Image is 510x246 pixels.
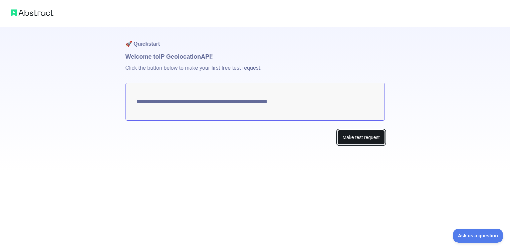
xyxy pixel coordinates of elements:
h1: 🚀 Quickstart [125,27,385,52]
p: Click the button below to make your first free test request. [125,61,385,83]
h1: Welcome to IP Geolocation API! [125,52,385,61]
img: Abstract logo [11,8,53,17]
button: Make test request [337,130,385,145]
iframe: Toggle Customer Support [453,229,503,243]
